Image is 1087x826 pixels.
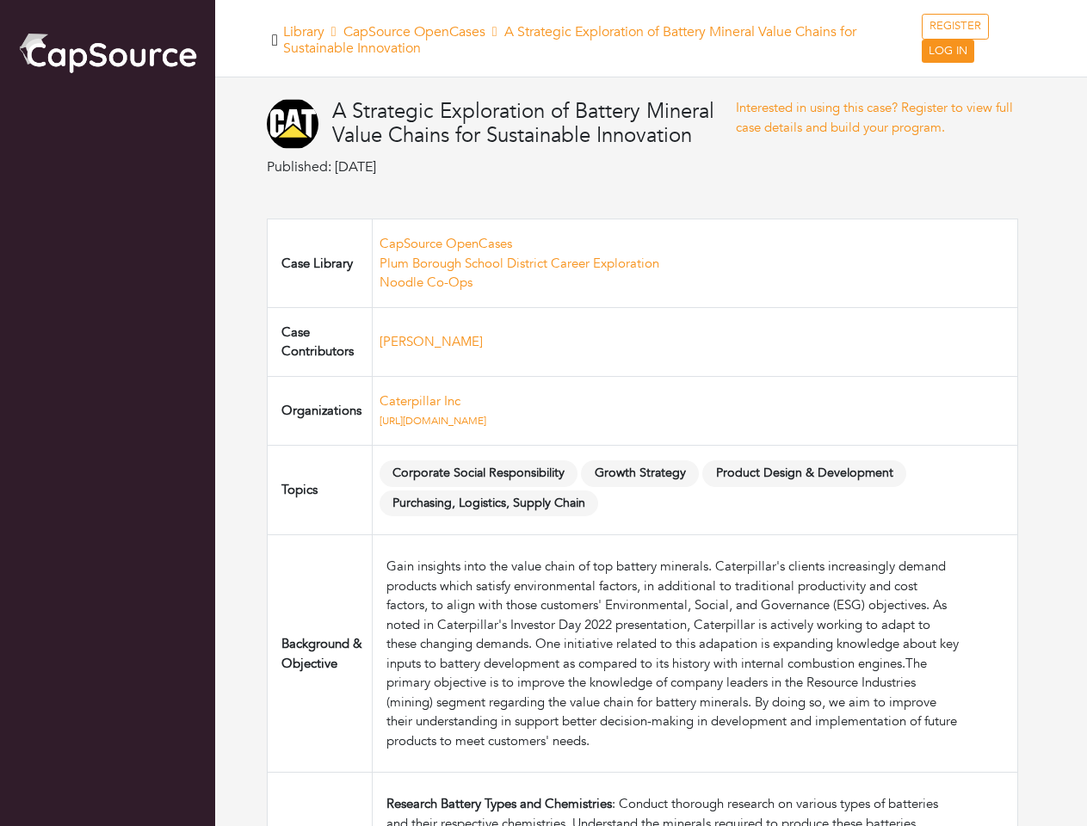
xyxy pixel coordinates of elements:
p: Published: [DATE] [267,157,736,177]
a: CapSource OpenCases [380,235,512,252]
a: [PERSON_NAME] [380,333,483,350]
a: REGISTER [922,14,989,40]
span: Product Design & Development [702,460,906,487]
h5: Library A Strategic Exploration of Battery Mineral Value Chains for Sustainable Innovation [283,24,923,57]
td: Case Contributors [268,307,373,376]
span: Growth Strategy [581,460,699,487]
img: cap_logo.png [17,30,198,75]
strong: Research Battery Types and Chemistries [386,795,612,812]
a: Interested in using this case? Register to view full case details and build your program. [736,99,1013,136]
a: Noodle Co-Ops [380,274,472,291]
a: [URL][DOMAIN_NAME] [380,414,486,428]
img: caterpillar-logo2-logo-svg-vector.svg [267,98,318,150]
span: Purchasing, Logistics, Supply Chain [380,490,599,517]
td: Organizations [268,376,373,445]
td: Background & Objective [268,535,373,773]
h4: A Strategic Exploration of Battery Mineral Value Chains for Sustainable Innovation [332,100,736,150]
a: Caterpillar Inc [380,392,460,410]
td: Case Library [268,219,373,308]
span: Corporate Social Responsibility [380,460,578,487]
div: Gain insights into the value chain of top battery minerals. Caterpillar's clients increasingly de... [386,557,961,750]
a: LOG IN [922,40,974,64]
a: Plum Borough School District Career Exploration [380,255,659,272]
a: CapSource OpenCases [343,22,485,41]
td: Topics [268,445,373,535]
